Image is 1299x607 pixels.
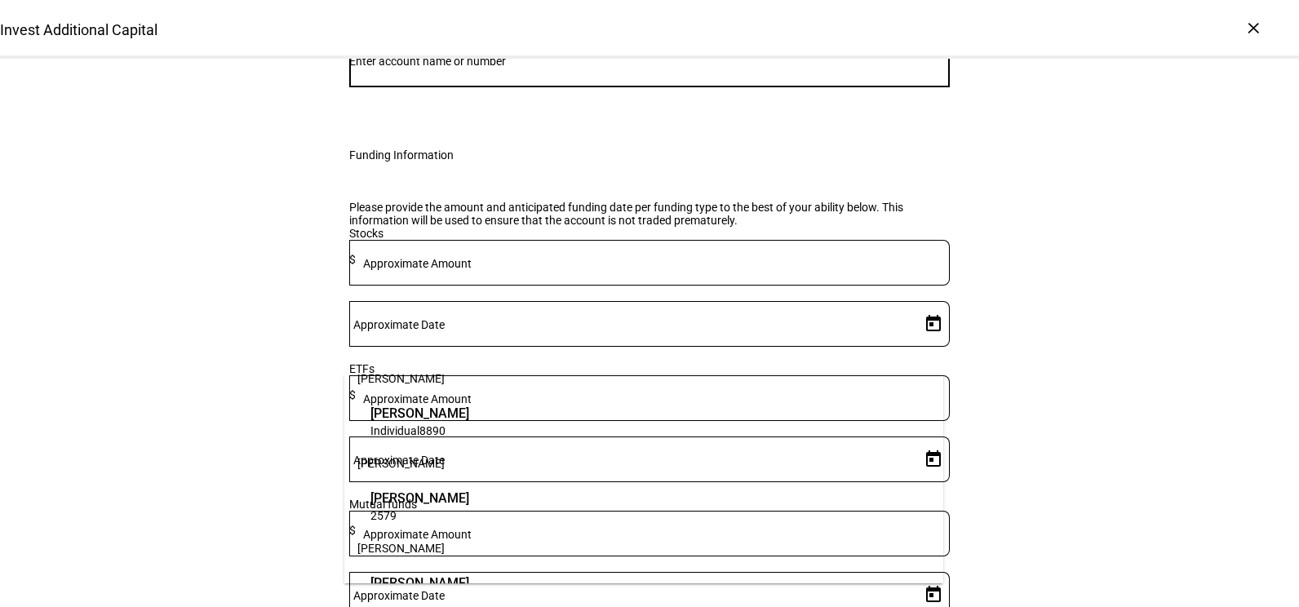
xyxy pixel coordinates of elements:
span: [PERSON_NAME] [357,457,445,470]
span: 8890 [419,424,446,437]
div: × [1240,15,1266,41]
button: Open calendar [917,443,950,476]
mat-label: Approximate Date [353,589,445,602]
span: [PERSON_NAME] [370,489,469,507]
span: $ [349,253,356,266]
div: Please provide the amount and anticipated funding date per funding type to the best of your abili... [349,201,950,227]
div: Evan M Engram [366,400,473,442]
div: ETFs [349,362,950,375]
div: JUSTIN JONES [366,485,473,527]
span: [PERSON_NAME] [357,542,445,555]
button: Open calendar [917,308,950,340]
mat-label: Approximate Amount [363,257,472,270]
span: [PERSON_NAME] [370,574,469,592]
span: 2579 [370,509,397,522]
span: [PERSON_NAME] [357,372,445,385]
div: Stocks [349,227,950,240]
span: Individual [370,424,419,437]
span: [PERSON_NAME] [370,404,469,423]
div: Funding Information [349,148,454,162]
mat-label: Approximate Date [353,318,445,331]
input: Number [349,55,950,68]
